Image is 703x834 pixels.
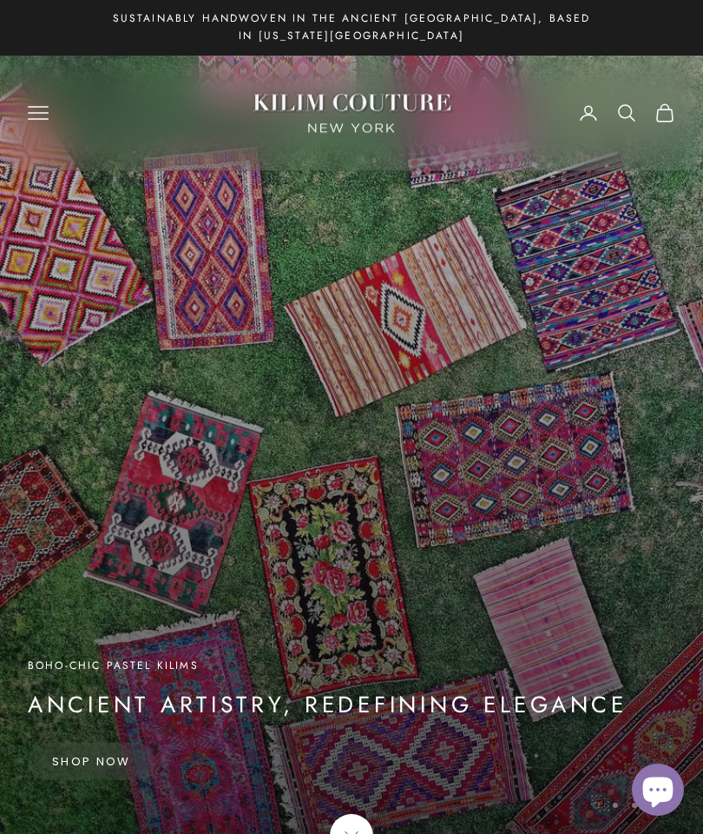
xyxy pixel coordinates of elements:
p: Boho-Chic Pastel Kilims [28,657,627,674]
nav: Secondary navigation [578,103,675,123]
p: Sustainably Handwoven in the Ancient [GEOGRAPHIC_DATA], Based in [US_STATE][GEOGRAPHIC_DATA] [108,10,595,45]
nav: Primary navigation [28,103,208,123]
a: Shop Now [28,743,155,779]
p: Ancient Artistry, Redefining Elegance [28,688,627,722]
inbox-online-store-chat: Shopify online store chat [627,764,689,820]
